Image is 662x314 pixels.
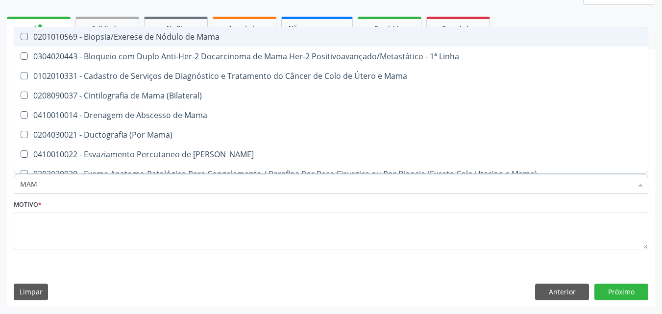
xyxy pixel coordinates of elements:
[20,111,655,119] div: 0410010014 - Drenagem de Abscesso de Mama
[92,24,123,32] span: Solicitados
[289,24,345,32] span: Não compareceram
[20,33,655,41] div: 0201010569 - Biopsia/Exerese de Nódulo de Mama
[167,24,185,32] span: Na fila
[20,174,632,193] input: Buscar por procedimentos
[20,150,655,158] div: 0410010022 - Esvaziamento Percutaneo de [PERSON_NAME]
[33,23,44,33] div: person_add
[594,284,648,300] button: Próximo
[228,24,261,32] span: Agendados
[374,24,405,32] span: Resolvidos
[20,170,655,178] div: 0203020030 - Exame Anatomo-Patológico Para Congelamento / Parafina Por Peça Cirurgica ou Por Biop...
[20,131,655,139] div: 0204030021 - Ductografia (Por Mama)
[14,197,42,213] label: Motivo
[20,52,655,60] div: 0304020443 - Bloqueio com Duplo Anti-Her-2 Docarcinoma de Mama Her-2 Positivoavançado/Metastático...
[20,72,655,80] div: 0102010331 - Cadastro de Serviços de Diagnóstico e Tratamento do Câncer de Colo de Útero e Mama
[535,284,589,300] button: Anterior
[20,92,655,99] div: 0208090037 - Cintilografia de Mama (Bilateral)
[442,24,475,32] span: Cancelados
